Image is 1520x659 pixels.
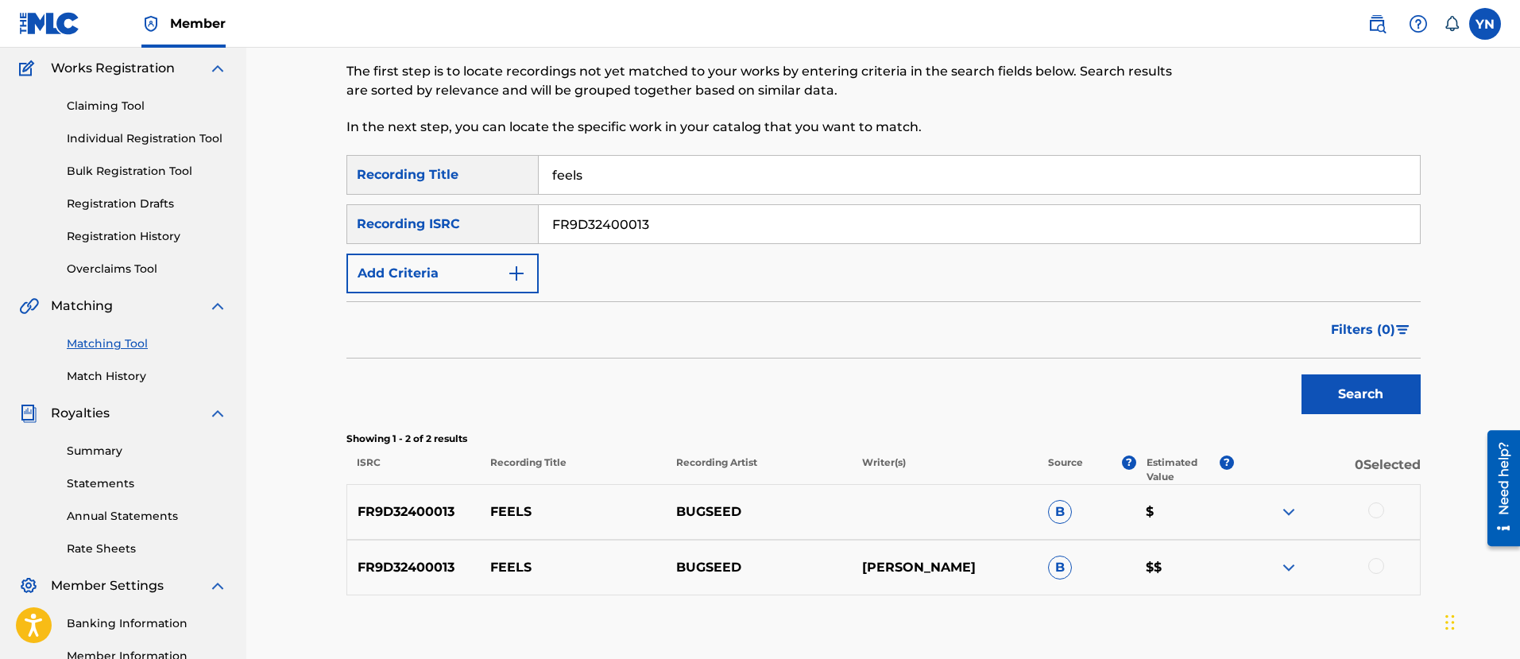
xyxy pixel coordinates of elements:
p: FEELS [480,558,666,577]
div: Help [1402,8,1434,40]
span: B [1048,556,1072,580]
span: Member Settings [51,576,164,595]
button: Search [1301,374,1421,414]
p: FEELS [480,502,666,521]
p: FR9D32400013 [347,558,481,577]
a: Match History [67,368,227,385]
p: Source [1048,455,1083,484]
span: Royalties [51,404,110,423]
p: Recording Artist [666,455,852,484]
p: BUGSEED [666,558,852,577]
a: Matching Tool [67,335,227,352]
p: [PERSON_NAME] [852,558,1038,577]
img: expand [208,404,227,423]
a: Overclaims Tool [67,261,227,277]
span: Matching [51,297,113,316]
p: $$ [1135,558,1234,577]
a: Individual Registration Tool [67,130,227,147]
iframe: Resource Center [1476,424,1520,552]
img: Top Rightsholder [141,14,161,33]
a: Statements [67,475,227,492]
p: $ [1135,502,1234,521]
a: Registration Drafts [67,196,227,212]
p: FR9D32400013 [347,502,481,521]
iframe: Chat Widget [1441,583,1520,659]
button: Filters (0) [1321,310,1421,350]
a: Registration History [67,228,227,245]
img: expand [1279,502,1298,521]
img: expand [1279,558,1298,577]
img: expand [208,59,227,78]
p: The first step is to locate recordings not yet matched to your works by entering criteria in the ... [346,62,1174,100]
img: MLC Logo [19,12,80,35]
a: Summary [67,443,227,459]
a: Annual Statements [67,508,227,525]
span: Member [170,14,226,33]
a: Rate Sheets [67,541,227,557]
img: expand [208,576,227,595]
p: In the next step, you can locate the specific work in your catalog that you want to match. [346,118,1174,137]
img: search [1367,14,1387,33]
div: Notifications [1444,16,1460,32]
span: ? [1122,455,1136,470]
a: Claiming Tool [67,98,227,114]
a: Banking Information [67,615,227,632]
p: Writer(s) [852,455,1038,484]
p: 0 Selected [1234,455,1420,484]
a: Bulk Registration Tool [67,163,227,180]
img: 9d2ae6d4665cec9f34b9.svg [507,264,526,283]
img: Member Settings [19,576,38,595]
span: Filters ( 0 ) [1331,320,1395,339]
span: B [1048,500,1072,524]
img: Royalties [19,404,38,423]
p: Showing 1 - 2 of 2 results [346,432,1421,446]
p: Recording Title [479,455,665,484]
div: ドラッグ [1445,599,1455,646]
button: Add Criteria [346,254,539,293]
img: filter [1396,325,1410,335]
div: チャットウィジェット [1441,583,1520,659]
p: Estimated Value [1147,455,1220,484]
span: ? [1220,455,1234,470]
img: expand [208,297,227,316]
p: ISRC [346,455,480,484]
a: Public Search [1361,8,1393,40]
img: Matching [19,297,39,316]
div: User Menu [1469,8,1501,40]
img: Works Registration [19,59,40,78]
img: help [1409,14,1428,33]
span: Works Registration [51,59,175,78]
p: BUGSEED [666,502,852,521]
form: Search Form [346,155,1421,422]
